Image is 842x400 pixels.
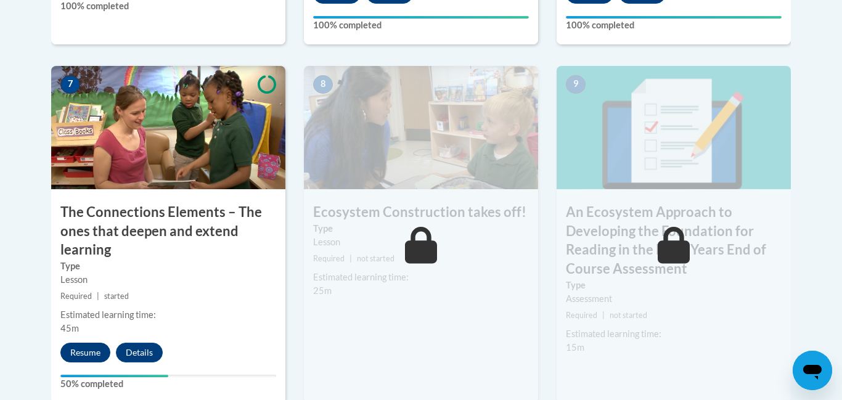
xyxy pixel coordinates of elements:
[51,66,285,189] img: Course Image
[304,203,538,222] h3: Ecosystem Construction takes off!
[610,311,647,320] span: not started
[602,311,605,320] span: |
[313,285,332,296] span: 25m
[60,323,79,333] span: 45m
[116,343,163,362] button: Details
[60,375,168,377] div: Your progress
[60,292,92,301] span: Required
[97,292,99,301] span: |
[349,254,352,263] span: |
[60,343,110,362] button: Resume
[60,273,276,287] div: Lesson
[557,203,791,279] h3: An Ecosystem Approach to Developing the Foundation for Reading in the Early Years End of Course A...
[566,327,782,341] div: Estimated learning time:
[60,259,276,273] label: Type
[566,342,584,353] span: 15m
[566,18,782,32] label: 100% completed
[313,16,529,18] div: Your progress
[313,75,333,94] span: 8
[313,18,529,32] label: 100% completed
[313,222,529,235] label: Type
[60,75,80,94] span: 7
[313,235,529,249] div: Lesson
[566,292,782,306] div: Assessment
[304,66,538,189] img: Course Image
[313,271,529,284] div: Estimated learning time:
[793,351,832,390] iframe: Button to launch messaging window
[557,66,791,189] img: Course Image
[566,311,597,320] span: Required
[51,203,285,259] h3: The Connections Elements – The ones that deepen and extend learning
[566,75,586,94] span: 9
[566,279,782,292] label: Type
[60,377,276,391] label: 50% completed
[104,292,129,301] span: started
[60,308,276,322] div: Estimated learning time:
[566,16,782,18] div: Your progress
[313,254,345,263] span: Required
[357,254,394,263] span: not started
